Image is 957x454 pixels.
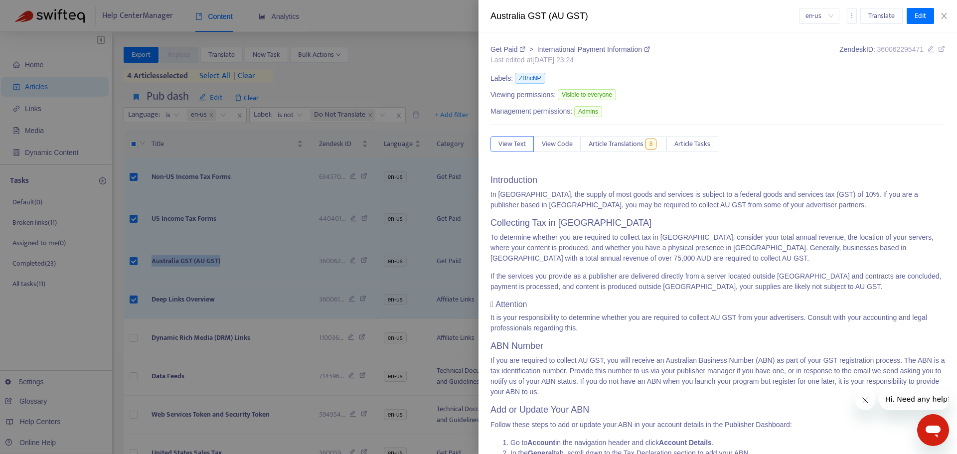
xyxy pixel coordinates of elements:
[659,439,712,447] strong: Account Details
[879,388,949,410] iframe: Message from company
[589,139,643,150] span: Article Translations
[674,139,710,150] span: Article Tasks
[877,45,924,53] span: 360062295471
[917,414,949,446] iframe: Button to launch messaging window
[6,7,72,15] span: Hi. Need any help?
[847,8,857,24] button: more
[542,139,573,150] span: View Code
[490,405,945,416] h3: Add or Update Your ABN
[907,8,934,24] button: Edit
[490,189,945,210] p: In [GEOGRAPHIC_DATA], the supply of most goods and services is subject to a federal goods and ser...
[510,438,945,448] li: Go to in the navigation header and click .
[490,45,527,53] a: Get Paid
[868,10,895,21] span: Translate
[805,8,833,23] span: en-us
[581,136,666,152] button: Article Translations8
[558,89,616,100] span: Visible to everyone
[490,420,945,430] p: Follow these steps to add or update your ABN in your account details in the Publisher Dashboard:
[848,12,855,19] span: more
[860,8,903,24] button: Translate
[534,136,581,152] button: View Code
[490,271,945,292] p: If the services you provide as a publisher are delivered directly from a server located outside [...
[490,175,945,186] h3: Introduction
[490,136,534,152] button: View Text
[527,439,555,447] strong: Account
[515,73,545,84] span: ZBhcNP
[839,44,945,65] div: Zendesk ID:
[645,139,657,150] span: 8
[940,12,948,20] span: close
[490,106,572,117] span: Management permissions:
[490,73,513,84] span: Labels:
[490,55,650,65] div: Last edited at [DATE] 23:24
[937,11,951,21] button: Close
[537,45,650,53] a: International Payment Information
[498,139,526,150] span: View Text
[490,355,945,397] p: If you are required to collect AU GST, you will receive an Australian Business Number (ABN) as pa...
[574,106,602,117] span: Admins
[666,136,718,152] button: Article Tasks
[490,232,945,264] p: To determine whether you are required to collect tax in [GEOGRAPHIC_DATA], consider your total an...
[490,44,650,55] div: >
[855,390,875,410] iframe: Close message
[490,300,945,309] h4: Attention
[490,9,799,23] div: Australia GST (AU GST)
[490,90,556,100] span: Viewing permissions:
[490,312,945,333] p: It is your responsibility to determine whether you are required to collect AU GST from your adver...
[490,218,945,229] h3: Collecting Tax in [GEOGRAPHIC_DATA]
[915,10,926,21] span: Edit
[490,341,945,352] h3: ABN Number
